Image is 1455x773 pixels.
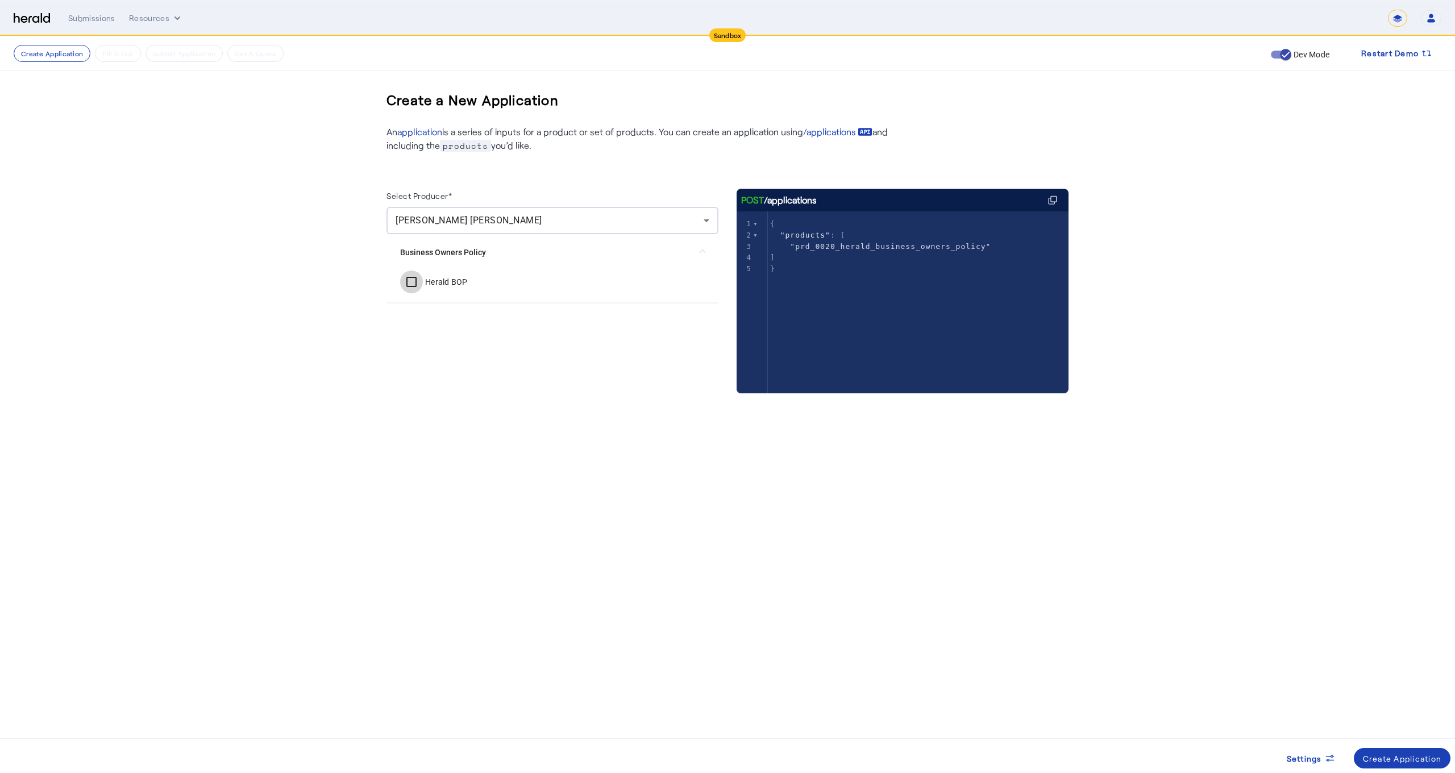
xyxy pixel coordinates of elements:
button: Settings [1278,748,1345,768]
img: Herald Logo [14,13,50,24]
div: Sandbox [709,28,746,42]
span: [PERSON_NAME] [PERSON_NAME] [396,215,542,226]
span: : [ [770,231,846,239]
div: Business Owners Policy [386,271,718,302]
span: POST [741,193,764,207]
label: Dev Mode [1291,49,1329,60]
mat-panel-title: Business Owners Policy [400,247,691,259]
mat-expansion-panel-header: Business Owners Policy [386,234,718,271]
span: Restart Demo [1361,47,1419,60]
button: Submit Application [145,45,223,62]
span: } [770,264,775,273]
span: "prd_0020_herald_business_owners_policy" [790,242,991,251]
span: "products" [780,231,830,239]
div: 4 [737,252,753,263]
div: Submissions [68,13,115,24]
button: Restart Demo [1352,43,1441,64]
div: /applications [741,193,817,207]
a: application [397,126,442,137]
div: 2 [737,230,753,241]
div: 5 [737,263,753,275]
div: Create Application [1363,753,1442,764]
herald-code-block: /applications [737,189,1069,371]
div: 1 [737,218,753,230]
h3: Create a New Application [386,82,559,118]
label: Herald BOP [423,276,468,288]
span: ] [770,253,775,261]
a: /applications [803,125,872,139]
button: Resources dropdown menu [129,13,183,24]
span: products [440,140,491,152]
label: Select Producer* [386,191,452,201]
div: 3 [737,241,753,252]
button: Create Application [14,45,90,62]
span: Settings [1287,753,1322,764]
span: { [770,219,775,228]
button: Create Application [1354,748,1451,768]
button: Fill it Out [95,45,140,62]
button: Get A Quote [227,45,284,62]
p: An is a series of inputs for a product or set of products. You can create an application using an... [386,125,898,152]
